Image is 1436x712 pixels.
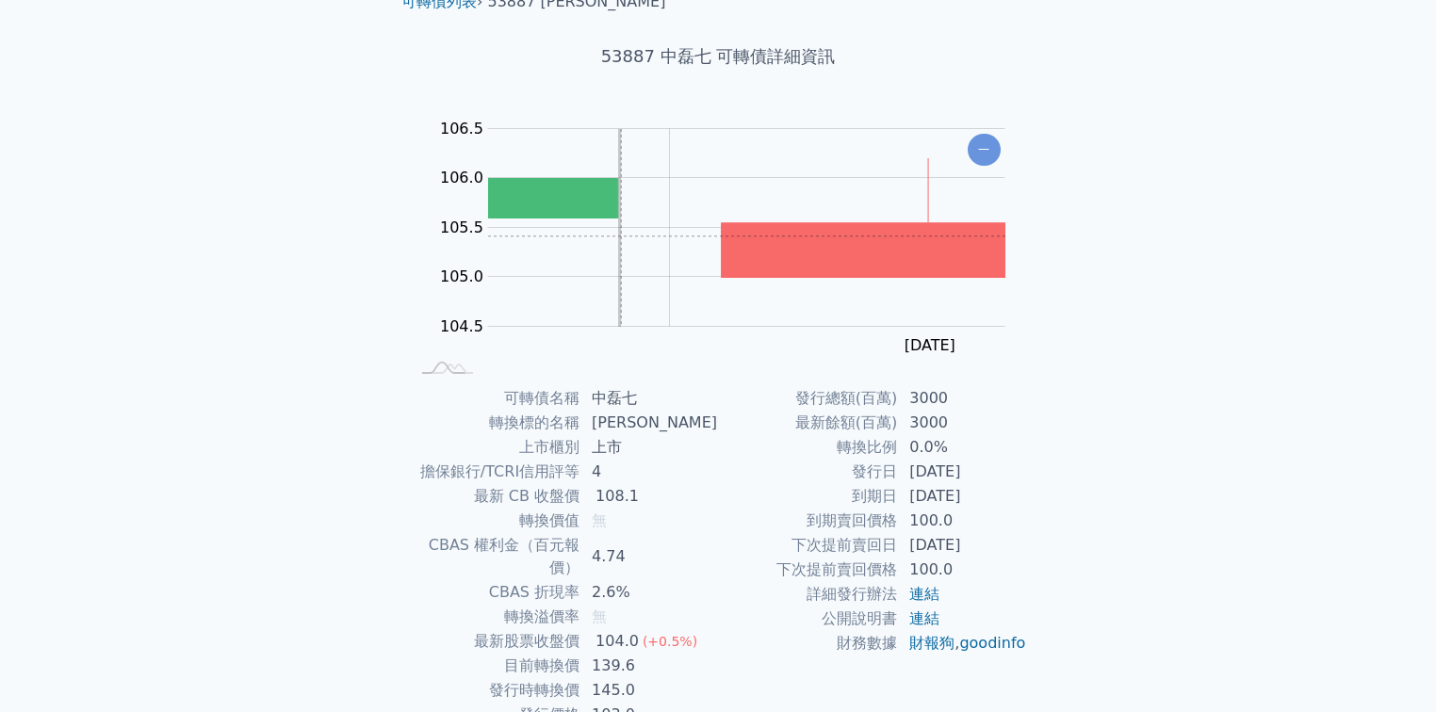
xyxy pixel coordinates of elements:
[580,533,718,580] td: 4.74
[905,336,955,354] tspan: [DATE]
[909,609,939,627] a: 連結
[898,386,1027,411] td: 3000
[409,629,580,654] td: 最新股票收盤價
[592,630,643,653] div: 104.0
[718,435,898,460] td: 轉換比例
[580,386,718,411] td: 中磊七
[592,511,607,529] span: 無
[909,634,955,652] a: 財報狗
[580,435,718,460] td: 上市
[643,634,697,649] span: (+0.5%)
[580,411,718,435] td: [PERSON_NAME]
[718,631,898,655] td: 財務數據
[898,509,1027,533] td: 100.0
[718,509,898,533] td: 到期賣回價格
[580,678,718,703] td: 145.0
[718,582,898,607] td: 詳細發行辦法
[409,654,580,678] td: 目前轉換價
[898,411,1027,435] td: 3000
[440,218,483,236] tspan: 105.5
[898,484,1027,509] td: [DATE]
[718,558,898,582] td: 下次提前賣回價格
[440,120,483,138] tspan: 106.5
[898,631,1027,655] td: ,
[409,435,580,460] td: 上市櫃別
[1342,622,1436,712] iframe: Chat Widget
[409,533,580,580] td: CBAS 權利金（百元報價）
[718,607,898,631] td: 公開說明書
[386,43,1050,70] h1: 53887 中磊七 可轉債詳細資訊
[718,386,898,411] td: 發行總額(百萬)
[580,460,718,484] td: 4
[409,605,580,629] td: 轉換溢價率
[718,411,898,435] td: 最新餘額(百萬)
[440,169,483,186] tspan: 106.0
[592,485,643,508] div: 108.1
[409,580,580,605] td: CBAS 折現率
[718,533,898,558] td: 下次提前賣回日
[909,585,939,603] a: 連結
[959,634,1025,652] a: goodinfo
[409,460,580,484] td: 擔保銀行/TCRI信用評等
[718,484,898,509] td: 到期日
[409,411,580,435] td: 轉換標的名稱
[898,460,1027,484] td: [DATE]
[718,460,898,484] td: 發行日
[580,580,718,605] td: 2.6%
[204,120,1135,354] g: Chart
[409,386,580,411] td: 可轉債名稱
[1342,622,1436,712] div: 聊天小工具
[898,533,1027,558] td: [DATE]
[592,607,607,625] span: 無
[409,509,580,533] td: 轉換價值
[409,484,580,509] td: 最新 CB 收盤價
[440,317,483,335] tspan: 104.5
[898,435,1027,460] td: 0.0%
[440,267,483,285] tspan: 105.0
[898,558,1027,582] td: 100.0
[409,678,580,703] td: 發行時轉換價
[580,654,718,678] td: 139.6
